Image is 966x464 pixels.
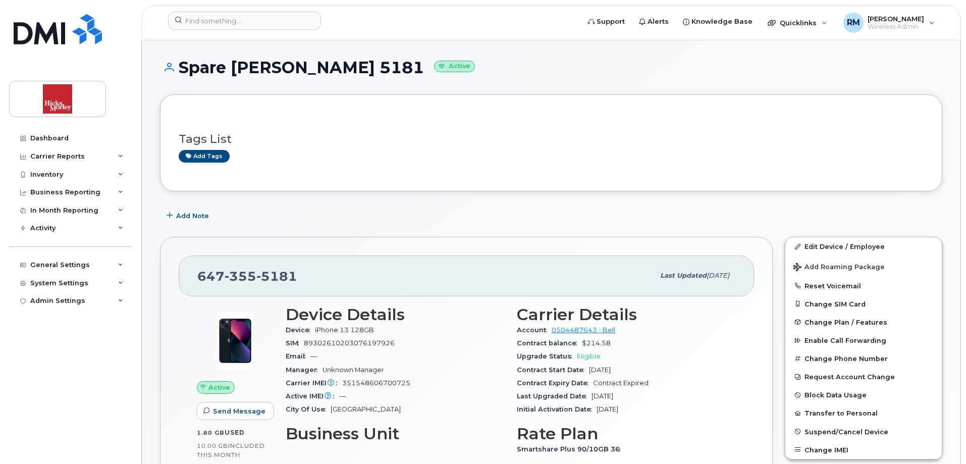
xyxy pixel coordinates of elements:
[342,379,410,387] span: 351548606700725
[208,383,230,392] span: Active
[310,352,317,360] span: —
[197,429,225,436] span: 1.80 GB
[707,272,729,279] span: [DATE]
[785,313,942,331] button: Change Plan / Features
[785,331,942,349] button: Enable Call Forwarding
[286,339,304,347] span: SIM
[179,150,230,163] a: Add tags
[793,263,885,273] span: Add Roaming Package
[225,269,256,284] span: 355
[785,237,942,255] a: Edit Device / Employee
[785,423,942,441] button: Suspend/Cancel Device
[331,405,401,413] span: [GEOGRAPHIC_DATA]
[517,379,593,387] span: Contract Expiry Date
[286,305,505,324] h3: Device Details
[517,352,577,360] span: Upgrade Status
[804,428,888,435] span: Suspend/Cancel Device
[517,425,736,443] h3: Rate Plan
[582,339,611,347] span: $214.58
[517,366,589,374] span: Contract Start Date
[225,429,245,436] span: used
[205,311,265,371] img: image20231002-3703462-1ig824h.jpeg
[339,392,346,400] span: —
[785,368,942,386] button: Request Account Change
[176,211,209,221] span: Add Note
[785,349,942,368] button: Change Phone Number
[785,441,942,459] button: Change IMEI
[922,420,958,456] iframe: Messenger Launcher
[197,402,274,420] button: Send Message
[785,277,942,295] button: Reset Voicemail
[286,366,323,374] span: Manager
[593,379,649,387] span: Contract Expired
[785,404,942,422] button: Transfer to Personal
[804,318,887,326] span: Change Plan / Features
[592,392,613,400] span: [DATE]
[315,326,374,334] span: iPhone 13 128GB
[197,442,265,458] span: included this month
[160,59,942,76] h1: Spare [PERSON_NAME] 5181
[517,445,625,453] span: Smartshare Plus 90/10GB 36
[517,405,597,413] span: Initial Activation Date
[286,392,339,400] span: Active IMEI
[660,272,707,279] span: Last updated
[517,392,592,400] span: Last Upgraded Date
[213,406,265,416] span: Send Message
[785,295,942,313] button: Change SIM Card
[197,442,228,449] span: 10.00 GB
[286,379,342,387] span: Carrier IMEI
[552,326,615,334] a: 0504487643 - Bell
[304,339,395,347] span: 89302610203076197926
[589,366,611,374] span: [DATE]
[286,352,310,360] span: Email
[286,326,315,334] span: Device
[434,61,475,72] small: Active
[256,269,297,284] span: 5181
[785,386,942,404] button: Block Data Usage
[179,133,924,145] h3: Tags List
[577,352,601,360] span: Eligible
[804,337,886,344] span: Enable Call Forwarding
[517,305,736,324] h3: Carrier Details
[160,207,218,225] button: Add Note
[197,269,297,284] span: 647
[517,339,582,347] span: Contract balance
[517,326,552,334] span: Account
[597,405,618,413] span: [DATE]
[286,425,505,443] h3: Business Unit
[785,256,942,277] button: Add Roaming Package
[323,366,384,374] span: Unknown Manager
[286,405,331,413] span: City Of Use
